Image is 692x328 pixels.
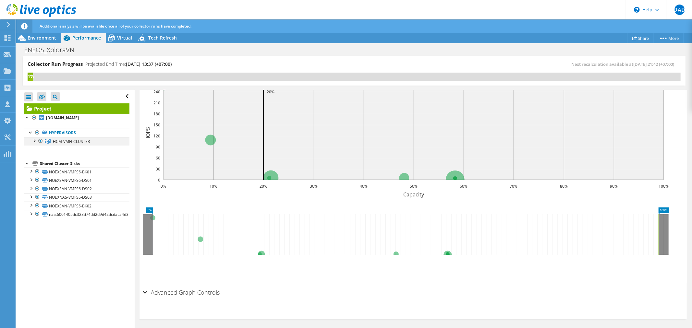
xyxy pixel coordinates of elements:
[28,35,56,41] span: Environment
[24,137,129,146] a: HCM-VMH-CLUSTER
[85,61,172,68] h4: Projected End Time:
[148,35,177,41] span: Tech Refresh
[634,7,640,13] svg: \n
[24,185,129,193] a: NOEXSAN-VMFS6-DS02
[117,35,132,41] span: Virtual
[72,35,101,41] span: Performance
[156,155,160,161] text: 60
[24,176,129,184] a: NOEXSAN-VMFS6-DS01
[24,129,129,137] a: Hypervisors
[571,61,677,67] span: Next recalculation available at
[24,202,129,210] a: NOEXSAN-VMFS6-BK02
[654,33,684,43] a: More
[153,111,160,117] text: 180
[153,122,160,128] text: 150
[24,103,129,114] a: Project
[633,61,674,67] span: [DATE] 21:42 (+07:00)
[144,127,152,138] text: IOPS
[153,100,160,106] text: 210
[560,183,568,189] text: 80%
[28,73,33,80] div: 1%
[267,89,274,95] text: 20%
[510,183,517,189] text: 70%
[403,191,424,198] text: Capacity
[46,115,79,121] b: [DOMAIN_NAME]
[143,286,220,299] h2: Advanced Graph Controls
[21,46,84,53] h1: ENEOS_XploraVN
[360,183,368,189] text: 40%
[260,183,267,189] text: 20%
[158,177,160,183] text: 0
[24,168,129,176] a: NOEXSAN-VMFS6-BK01
[610,183,618,189] text: 90%
[627,33,654,43] a: Share
[161,183,166,189] text: 0%
[153,89,160,95] text: 240
[410,183,418,189] text: 50%
[659,183,669,189] text: 100%
[156,144,160,150] text: 90
[153,133,160,139] text: 120
[53,139,90,144] span: HCM-VMH-CLUSTER
[24,193,129,202] a: NOEXNAS-VMFS6-DS03
[460,183,467,189] text: 60%
[310,183,318,189] text: 30%
[674,5,685,15] span: DAD
[126,61,172,67] span: [DATE] 13:37 (+07:00)
[156,166,160,172] text: 30
[40,160,129,168] div: Shared Cluster Disks
[24,114,129,122] a: [DOMAIN_NAME]
[40,23,191,29] span: Additional analysis will be available once all of your collector runs have completed.
[210,183,217,189] text: 10%
[24,210,129,218] a: naa.6001405dc328d74dd2d9d42dcdaca4d3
